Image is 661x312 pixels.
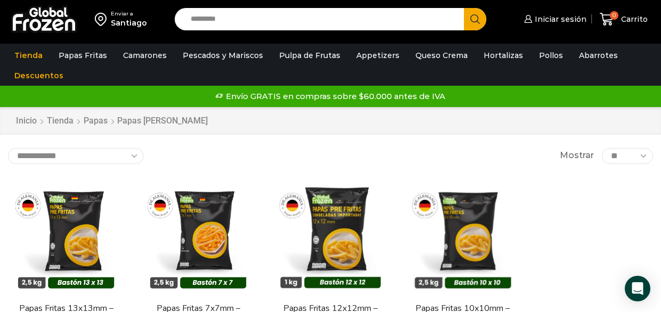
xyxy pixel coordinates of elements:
[15,115,37,127] a: Inicio
[534,45,568,65] a: Pollos
[625,276,650,301] div: Open Intercom Messenger
[618,14,648,24] span: Carrito
[15,115,208,127] nav: Breadcrumb
[560,150,594,162] span: Mostrar
[9,65,69,86] a: Descuentos
[410,45,473,65] a: Queso Crema
[111,18,147,28] div: Santiago
[478,45,528,65] a: Hortalizas
[521,9,586,30] a: Iniciar sesión
[95,10,111,28] img: address-field-icon.svg
[9,45,48,65] a: Tienda
[274,45,346,65] a: Pulpa de Frutas
[574,45,623,65] a: Abarrotes
[118,45,172,65] a: Camarones
[464,8,486,30] button: Search button
[117,116,208,126] h1: Papas [PERSON_NAME]
[46,115,74,127] a: Tienda
[351,45,405,65] a: Appetizers
[532,14,586,24] span: Iniciar sesión
[8,148,144,164] select: Pedido de la tienda
[597,7,650,32] a: 0 Carrito
[111,10,147,18] div: Enviar a
[610,11,618,20] span: 0
[53,45,112,65] a: Papas Fritas
[83,115,108,127] a: Papas
[177,45,268,65] a: Pescados y Mariscos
